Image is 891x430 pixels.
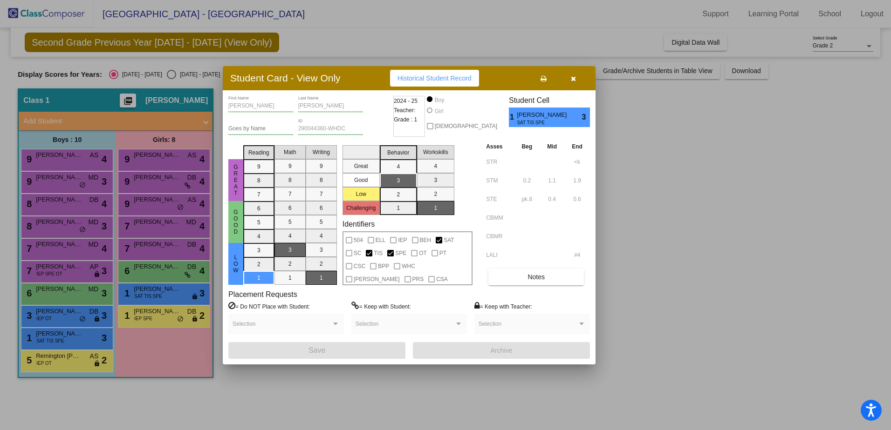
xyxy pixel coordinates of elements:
[228,342,405,359] button: Save
[509,112,517,123] span: 1
[444,235,454,246] span: SAT
[398,74,472,82] span: Historical Student Record
[402,261,415,272] span: WHC
[354,248,362,259] span: SC
[420,235,432,246] span: BEH
[374,248,383,259] span: TIS
[528,273,545,281] span: Notes
[354,235,363,246] span: 504
[436,274,448,285] span: CSA
[232,254,240,274] span: Low
[434,107,444,115] div: Girl
[474,302,532,311] label: = Keep with Teacher:
[484,141,514,152] th: Asses
[398,235,407,246] span: IEP
[390,70,479,87] button: Historical Student Record
[439,248,446,259] span: PT
[486,248,512,262] input: assessment
[395,248,406,259] span: SPE
[564,141,590,152] th: End
[486,192,512,206] input: assessment
[486,174,512,188] input: assessment
[394,106,415,115] span: Teacher:
[488,269,584,285] button: Notes
[491,347,513,354] span: Archive
[228,126,294,132] input: goes by name
[434,96,445,104] div: Boy
[228,302,310,311] label: = Do NOT Place with Student:
[517,110,569,120] span: [PERSON_NAME]
[509,96,590,105] h3: Student Cell
[351,302,411,311] label: = Keep with Student:
[230,72,341,84] h3: Student Card - View Only
[582,112,590,123] span: 3
[514,141,540,152] th: Beg
[413,342,590,359] button: Archive
[540,141,564,152] th: Mid
[354,261,365,272] span: CSC
[486,211,512,225] input: assessment
[232,209,240,235] span: Good
[412,274,424,285] span: PRS
[486,229,512,243] input: assessment
[343,220,375,228] label: Identifiers
[378,261,389,272] span: BPP
[486,155,512,169] input: assessment
[228,290,297,299] label: Placement Requests
[298,126,363,132] input: Enter ID
[435,121,497,132] span: [DEMOGRAPHIC_DATA]
[232,164,240,196] span: Great
[394,115,417,124] span: Grade : 1
[354,274,400,285] span: [PERSON_NAME]
[517,119,562,126] span: SAT TIS SPE
[394,96,418,106] span: 2024 - 25
[308,346,325,354] span: Save
[376,235,385,246] span: ELL
[419,248,427,259] span: OT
